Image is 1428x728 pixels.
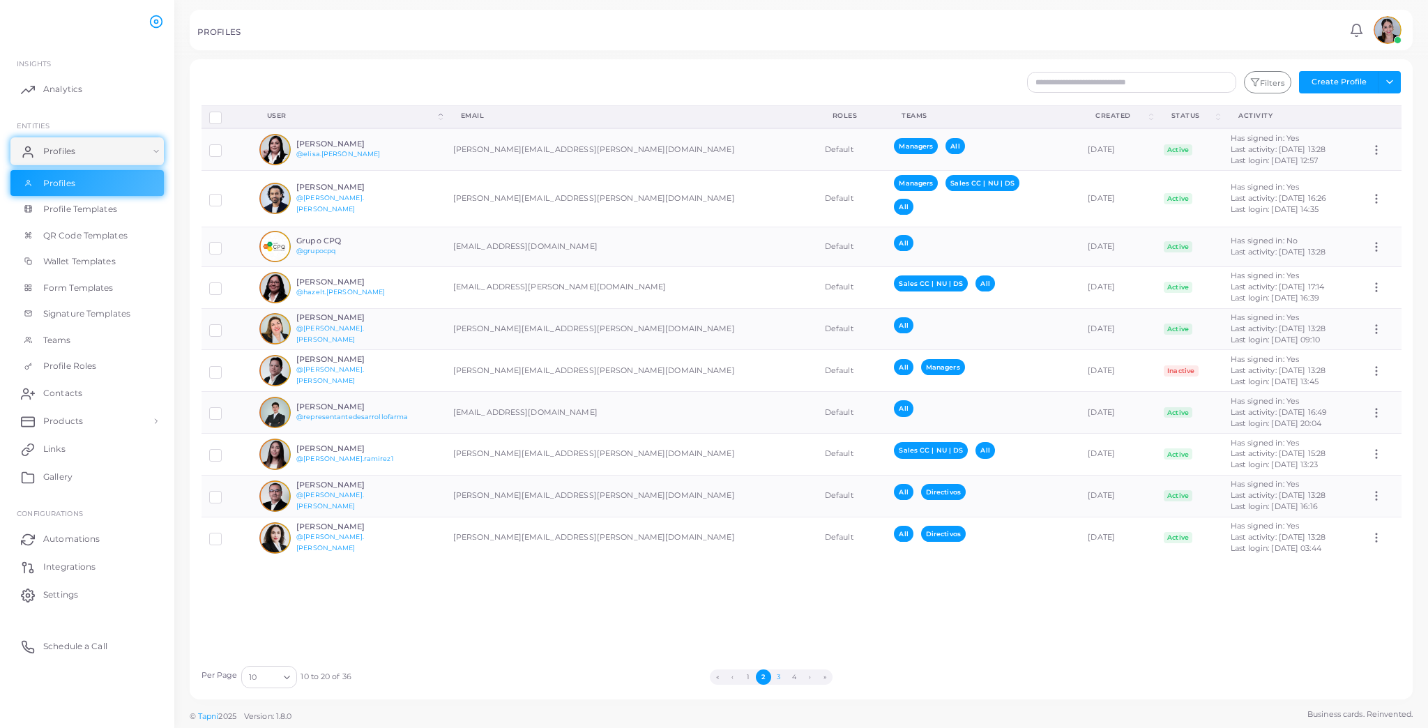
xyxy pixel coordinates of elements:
img: avatar [259,231,291,262]
a: @[PERSON_NAME].[PERSON_NAME] [296,324,364,343]
span: Last login: [DATE] 03:44 [1231,543,1321,553]
span: Active [1164,193,1193,204]
a: Contacts [10,379,164,407]
span: Last login: [DATE] 09:10 [1231,335,1320,344]
button: Go to page 1 [740,669,756,685]
td: Default [817,517,887,558]
h6: Grupo CPQ [296,236,399,245]
span: Schedule a Call [43,640,107,653]
span: Form Templates [43,282,114,294]
h6: [PERSON_NAME] [296,355,399,364]
td: Default [817,350,887,392]
button: Filters [1244,71,1291,93]
span: Configurations [17,509,83,517]
input: Search for option [258,669,278,685]
a: @[PERSON_NAME].ramirez1 [296,455,393,462]
h6: [PERSON_NAME] [296,444,399,453]
td: [PERSON_NAME][EMAIL_ADDRESS][PERSON_NAME][DOMAIN_NAME] [446,434,817,476]
span: All [894,484,913,500]
img: avatar [259,355,291,386]
span: Links [43,443,66,455]
span: All [975,442,994,458]
span: Signature Templates [43,308,130,320]
span: Last activity: [DATE] 13:28 [1231,144,1326,154]
button: Go to page 2 [756,669,771,685]
span: 10 [249,670,257,685]
span: Teams [43,334,71,347]
span: 10 to 20 of 36 [301,672,351,683]
a: Profiles [10,170,164,197]
a: @[PERSON_NAME].[PERSON_NAME] [296,194,364,213]
button: Go to page 3 [771,669,787,685]
span: Last login: [DATE] 13:23 [1231,460,1318,469]
ul: Pagination [351,669,1191,685]
td: Default [817,227,887,266]
a: Profile Roles [10,353,164,379]
th: Action [1362,105,1401,128]
a: @representantedesarrollofarma [296,413,408,420]
span: Last activity: [DATE] 16:26 [1231,193,1326,203]
span: Sales CC | NU | DS [894,275,968,291]
td: [DATE] [1080,308,1155,350]
h6: [PERSON_NAME] [296,522,399,531]
button: Go to previous page [725,669,740,685]
span: Last login: [DATE] 13:45 [1231,377,1319,386]
a: Links [10,435,164,463]
span: Last activity: [DATE] 13:28 [1231,365,1326,375]
button: Go to first page [710,669,725,685]
div: Teams [902,111,1065,121]
span: All [894,317,913,333]
span: INSIGHTS [17,59,51,68]
td: [DATE] [1080,350,1155,392]
span: All [894,359,913,375]
a: avatar [1369,16,1405,44]
td: [DATE] [1080,128,1155,170]
span: Has signed in: Yes [1231,182,1299,192]
img: avatar [259,397,291,428]
h6: [PERSON_NAME] [296,480,399,490]
span: Last activity: [DATE] 13:28 [1231,324,1326,333]
button: Go to next page [802,669,817,685]
button: Create Profile [1299,71,1378,93]
span: Last login: [DATE] 12:57 [1231,156,1318,165]
span: Sales CC | NU | DS [945,175,1019,191]
td: Default [817,434,887,476]
span: Has signed in: No [1231,236,1298,245]
a: @hazelt.[PERSON_NAME] [296,288,385,296]
span: Products [43,415,83,427]
span: © [190,711,291,722]
span: Last activity: [DATE] 16:49 [1231,407,1327,417]
td: [DATE] [1080,517,1155,558]
span: Profiles [43,177,75,190]
span: Managers [894,175,938,191]
span: Gallery [43,471,73,483]
span: Last activity: [DATE] 13:28 [1231,532,1326,542]
span: All [975,275,994,291]
div: activity [1238,111,1347,121]
a: Profiles [10,137,164,165]
td: [DATE] [1080,227,1155,266]
img: avatar [259,313,291,344]
span: Managers [921,359,965,375]
span: Last activity: [DATE] 15:28 [1231,448,1326,458]
a: Settings [10,581,164,609]
td: [PERSON_NAME][EMAIL_ADDRESS][PERSON_NAME][DOMAIN_NAME] [446,308,817,350]
span: Profile Templates [43,203,117,215]
span: Wallet Templates [43,255,116,268]
img: avatar [259,134,291,165]
a: Products [10,407,164,435]
label: Per Page [202,670,238,681]
a: Schedule a Call [10,632,164,660]
span: All [894,400,913,416]
img: avatar [259,183,291,214]
a: Signature Templates [10,301,164,327]
div: Status [1171,111,1213,121]
a: Teams [10,327,164,354]
h6: [PERSON_NAME] [296,402,408,411]
span: Settings [43,589,78,601]
span: Active [1164,490,1193,501]
a: @grupocpq [296,247,335,255]
span: Active [1164,407,1193,418]
span: Has signed in: Yes [1231,479,1299,489]
a: @[PERSON_NAME].[PERSON_NAME] [296,365,364,384]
